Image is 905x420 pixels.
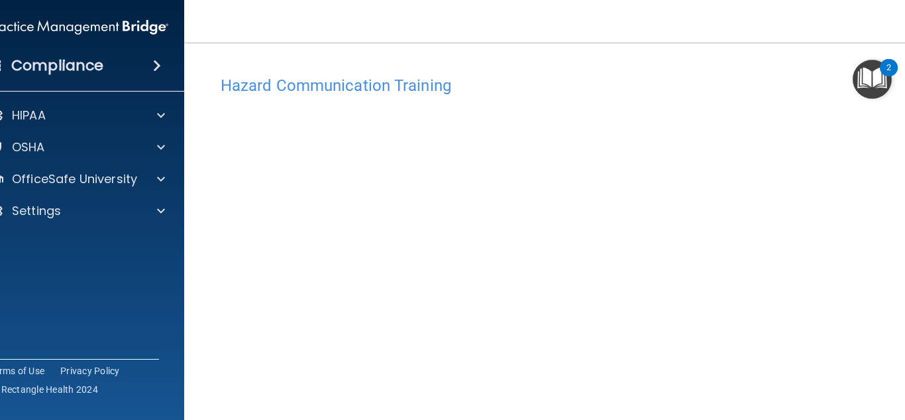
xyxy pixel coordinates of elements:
p: OfficeSafe University [12,171,137,187]
div: 2 [886,68,891,85]
p: OSHA [12,139,45,155]
p: HIPAA [12,107,46,123]
iframe: Drift Widget Chat Controller [839,328,889,379]
button: Open Resource Center, 2 new notifications [853,60,892,99]
a: Privacy Policy [60,364,120,378]
h4: Compliance [11,56,103,75]
p: Settings [12,203,61,219]
h4: Hazard Communication Training [221,77,896,94]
